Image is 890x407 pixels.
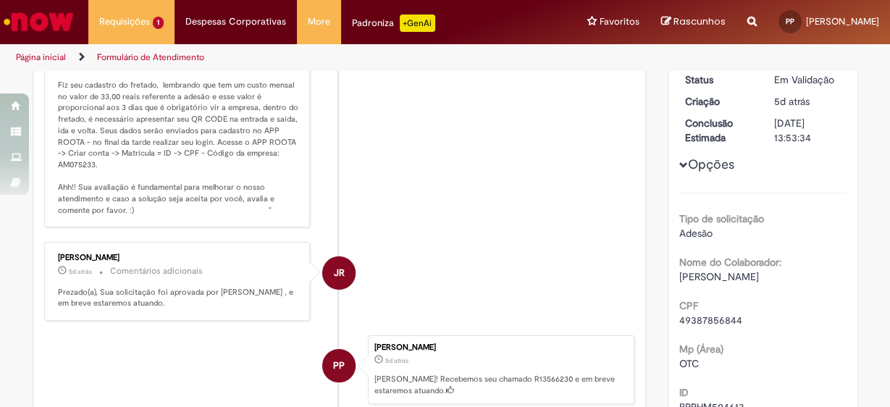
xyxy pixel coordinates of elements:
span: 1 [153,17,164,29]
b: ID [679,386,689,399]
span: JR [334,256,345,290]
dt: Conclusão Estimada [674,116,763,145]
p: [PERSON_NAME]! Recebemos seu chamado R13566230 e em breve estaremos atuando. [374,374,626,396]
b: CPF [679,299,698,312]
span: Adesão [679,227,713,240]
dt: Criação [674,94,763,109]
ul: Trilhas de página [11,44,582,71]
p: +GenAi [400,14,435,32]
b: Nome do Colaborador: [679,256,781,269]
div: Jhully Rodrigues [322,256,356,290]
div: Em Validação [774,72,841,87]
dt: Status [674,72,763,87]
span: Requisições [99,14,150,29]
span: More [308,14,330,29]
span: 49387856844 [679,314,742,327]
div: [PERSON_NAME] [374,343,626,352]
p: "Olá, tudo bem? Fiz seu cadastro do fretado, lembrando que tem um custo mensal no valor de 33,00 ... [58,35,299,217]
small: Comentários adicionais [110,265,203,277]
div: [DATE] 13:53:34 [774,116,841,145]
span: PP [333,348,345,383]
span: 5d atrás [774,95,810,108]
a: Formulário de Atendimento [97,51,204,63]
div: Padroniza [352,14,435,32]
span: OTC [679,357,699,370]
span: PP [786,17,794,26]
time: 25/09/2025 11:43:31 [385,356,408,365]
b: Mp (Área) [679,343,723,356]
span: Rascunhos [673,14,726,28]
div: [PERSON_NAME] [58,253,299,262]
time: 25/09/2025 11:43:31 [774,95,810,108]
span: 5d atrás [385,356,408,365]
img: ServiceNow [1,7,76,36]
p: Prezado(a), Sua solicitação foi aprovada por [PERSON_NAME] , e em breve estaremos atuando. [58,287,299,309]
div: Priscila Rosana Pinto [322,349,356,382]
span: [PERSON_NAME] [679,270,759,283]
span: Despesas Corporativas [185,14,286,29]
time: 25/09/2025 13:53:34 [69,267,92,276]
div: 25/09/2025 11:43:31 [774,94,841,109]
span: [PERSON_NAME] [806,15,879,28]
a: Página inicial [16,51,66,63]
b: Tipo de solicitação [679,212,764,225]
span: 5d atrás [69,267,92,276]
span: Favoritos [600,14,639,29]
li: Priscila Rosana Pinto [44,335,635,405]
a: Rascunhos [661,15,726,29]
